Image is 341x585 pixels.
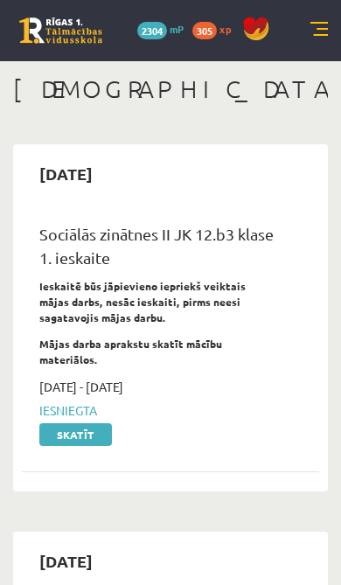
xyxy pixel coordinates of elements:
a: Skatīt [39,423,112,446]
span: Iesniegta [39,401,275,420]
span: 2304 [137,22,167,39]
h2: [DATE] [22,540,110,582]
h1: [DEMOGRAPHIC_DATA] [13,74,328,104]
a: Rīgas 1. Tālmācības vidusskola [19,17,102,44]
a: 305 xp [192,22,240,36]
div: Sociālās zinātnes II JK 12.b3 klase 1. ieskaite [39,222,275,278]
strong: Mājas darba aprakstu skatīt mācību materiālos. [39,337,222,366]
span: mP [170,22,184,36]
span: [DATE] - [DATE] [39,378,123,396]
span: xp [219,22,231,36]
h2: [DATE] [22,153,110,194]
strong: Ieskaitē būs jāpievieno iepriekš veiktais mājas darbs, nesāc ieskaiti, pirms neesi sagatavojis mā... [39,279,246,324]
span: 305 [192,22,217,39]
